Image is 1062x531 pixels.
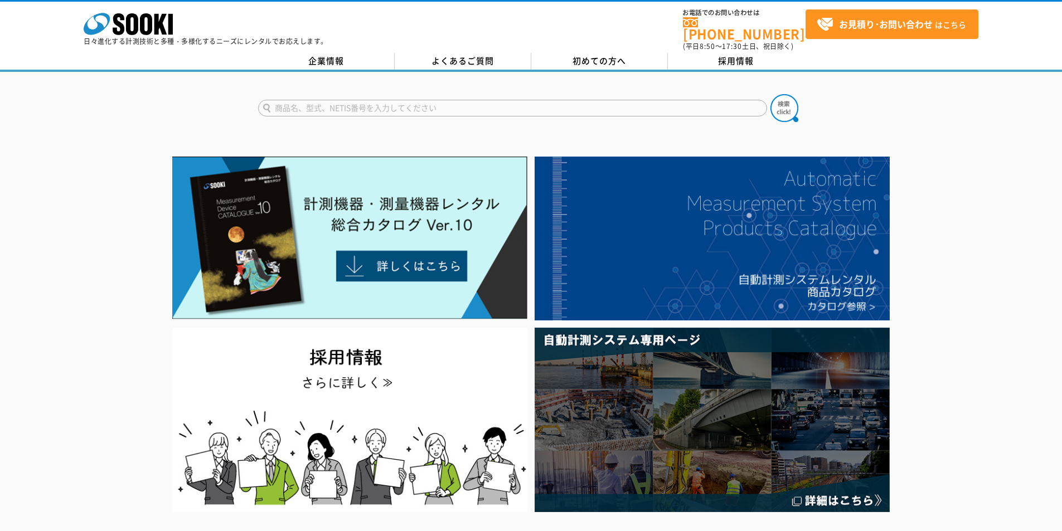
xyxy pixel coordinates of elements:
[806,9,978,39] a: お見積り･お問い合わせはこちら
[839,17,933,31] strong: お見積り･お問い合わせ
[700,41,715,51] span: 8:50
[172,157,527,319] img: Catalog Ver10
[817,16,966,33] span: はこちら
[683,9,806,16] span: お電話でのお問い合わせは
[258,53,395,70] a: 企業情報
[395,53,531,70] a: よくあるご質問
[668,53,804,70] a: 採用情報
[531,53,668,70] a: 初めての方へ
[84,38,328,45] p: 日々進化する計測技術と多種・多様化するニーズにレンタルでお応えします。
[535,157,890,320] img: 自動計測システムカタログ
[722,41,742,51] span: 17:30
[258,100,767,116] input: 商品名、型式、NETIS番号を入力してください
[683,41,793,51] span: (平日 ～ 土日、祝日除く)
[683,17,806,40] a: [PHONE_NUMBER]
[573,55,626,67] span: 初めての方へ
[770,94,798,122] img: btn_search.png
[535,328,890,512] img: 自動計測システム専用ページ
[172,328,527,512] img: SOOKI recruit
